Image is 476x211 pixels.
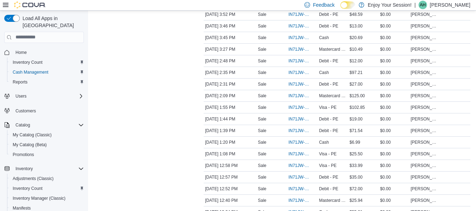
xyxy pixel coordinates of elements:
button: IN71JW-7511745 [289,92,316,100]
span: $12.00 [350,58,363,64]
div: $0.00 [379,161,409,170]
p: Sale [258,23,266,29]
span: IN71JW-7512157 [289,46,309,52]
button: Users [13,92,29,100]
button: IN71JW-7512273 [289,22,316,30]
button: My Catalog (Beta) [7,140,87,150]
button: IN71JW-7511413 [289,150,316,158]
a: Inventory Count [10,58,45,67]
span: Home [16,50,27,55]
span: $35.00 [350,174,363,180]
span: IN71JW-7511267 [289,198,309,203]
span: [PERSON_NAME] [411,174,439,180]
span: Cash [319,35,329,41]
span: IN71JW-7511577 [289,128,309,134]
div: [DATE] 2:31 PM [204,80,256,88]
span: My Catalog (Beta) [10,141,84,149]
span: [PERSON_NAME] [411,81,439,87]
p: Sale [258,186,266,192]
p: Sale [258,151,266,157]
span: Catalog [13,121,84,129]
div: [DATE] 2:35 PM [204,68,256,77]
span: Debit - PE [319,174,338,180]
div: [DATE] 3:45 PM [204,33,256,42]
span: Inventory Count [13,60,43,65]
span: Mastercard - PE [319,93,347,99]
div: $0.00 [379,80,409,88]
p: Sale [258,46,266,52]
div: [DATE] 12:40 PM [204,196,256,205]
button: IN71JW-7512157 [289,45,316,54]
span: Inventory [13,165,84,173]
span: Users [16,93,26,99]
span: My Catalog (Beta) [13,142,47,148]
span: Debit - PE [319,58,338,64]
button: IN71JW-7511361 [289,173,316,181]
span: Catalog [16,122,30,128]
a: Adjustments (Classic) [10,174,56,183]
span: Visa - PE [319,105,336,110]
span: IN71JW-7511365 [289,163,309,168]
span: $6.99 [350,139,360,145]
span: Adjustments (Classic) [10,174,84,183]
div: $0.00 [379,68,409,77]
span: [PERSON_NAME] [411,23,439,29]
span: Cash [319,139,329,145]
div: [DATE] 12:57 PM [204,173,256,181]
p: Sale [258,105,266,110]
span: $20.69 [350,35,363,41]
p: Enjoy Your Session! [368,1,412,9]
button: Customers [1,105,87,116]
span: [PERSON_NAME] [411,105,439,110]
a: Customers [13,107,39,115]
div: [DATE] 2:09 PM [204,92,256,100]
div: $0.00 [379,173,409,181]
span: My Catalog (Classic) [13,132,52,138]
span: IN71JW-7511604 [289,116,309,122]
div: $0.00 [379,196,409,205]
span: Customers [13,106,84,115]
span: My Catalog (Classic) [10,131,84,139]
button: IN71JW-7511577 [289,126,316,135]
span: Home [13,48,84,57]
span: IN71JW-7512261 [289,35,309,41]
span: Reports [10,78,84,86]
p: Sale [258,58,266,64]
div: $0.00 [379,115,409,123]
span: IN71JW-7511333 [289,186,309,192]
span: [PERSON_NAME] [411,116,439,122]
div: [DATE] 3:27 PM [204,45,256,54]
a: Inventory Count [10,184,45,193]
p: Sale [258,70,266,75]
button: Cash Management [7,67,87,77]
span: IN71JW-7511831 [289,81,309,87]
span: [PERSON_NAME] [411,12,439,17]
span: IN71JW-7511477 [289,139,309,145]
span: $72.00 [350,186,363,192]
a: Inventory Manager (Classic) [10,194,68,203]
button: Catalog [13,121,33,129]
span: [PERSON_NAME] [411,128,439,134]
span: $19.00 [350,116,363,122]
span: IN71JW-7511928 [289,58,309,64]
div: [DATE] 12:58 PM [204,161,256,170]
span: [PERSON_NAME] [411,93,439,99]
button: IN71JW-7511661 [289,103,316,112]
span: Inventory Count [10,58,84,67]
span: Load All Apps in [GEOGRAPHIC_DATA] [20,15,84,29]
span: [PERSON_NAME] [411,35,439,41]
img: Cova [14,1,46,8]
span: $25.50 [350,151,363,157]
a: Promotions [10,150,37,159]
button: Promotions [7,150,87,160]
span: $125.00 [350,93,365,99]
button: IN71JW-7512306 [289,10,316,19]
p: [PERSON_NAME] [430,1,470,9]
span: Inventory Count [13,186,43,191]
button: Inventory Count [7,57,87,67]
div: [DATE] 12:52 PM [204,185,256,193]
span: $10.49 [350,46,363,52]
p: Sale [258,35,266,41]
div: $0.00 [379,126,409,135]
